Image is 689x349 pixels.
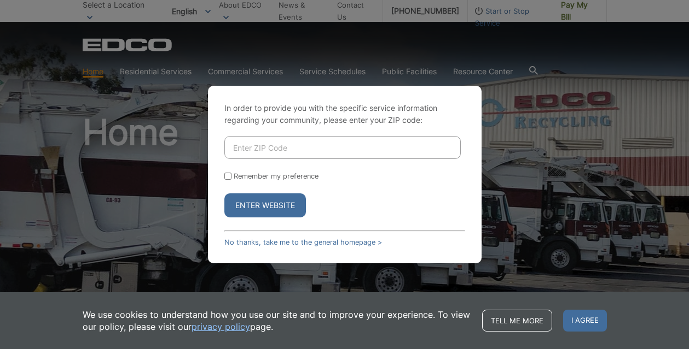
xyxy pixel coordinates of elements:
input: Enter ZIP Code [224,136,461,159]
p: In order to provide you with the specific service information regarding your community, please en... [224,102,465,126]
a: privacy policy [192,321,250,333]
button: Enter Website [224,193,306,217]
a: Tell me more [482,310,552,332]
p: We use cookies to understand how you use our site and to improve your experience. To view our pol... [83,309,471,333]
a: No thanks, take me to the general homepage > [224,238,382,246]
label: Remember my preference [234,172,319,180]
span: I agree [563,310,607,332]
